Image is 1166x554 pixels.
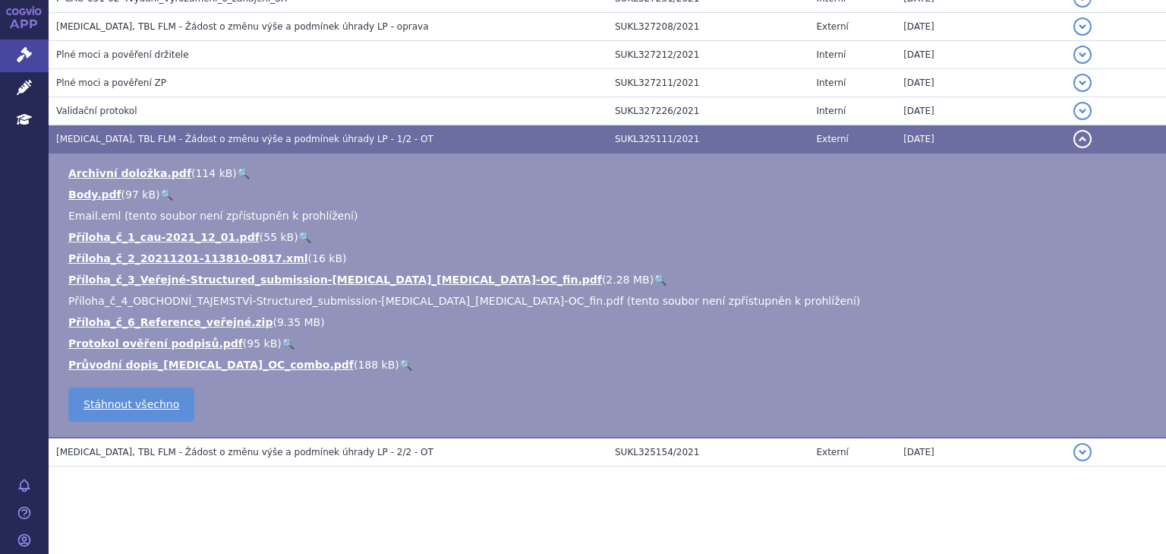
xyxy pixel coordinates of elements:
[125,188,156,201] span: 97 kB
[1073,46,1092,64] button: detail
[816,78,846,88] span: Interní
[896,41,1066,69] td: [DATE]
[277,316,320,328] span: 9.35 MB
[896,125,1066,154] td: [DATE]
[68,210,358,222] span: Email.eml (tento soubor není zpřístupněn k prohlížení)
[607,41,808,69] td: SUKL327212/2021
[195,167,232,179] span: 114 kB
[607,69,808,97] td: SUKL327211/2021
[68,252,308,264] a: Příloha_č_2_20211201-113810-0817.xml
[56,21,429,32] span: LYNPARZA, TBL FLM - Žádost o změnu výše a podmínek úhrady LP - oprava
[816,447,848,457] span: Externí
[68,388,194,422] a: Stáhnout všechno
[68,188,121,201] a: Body.pdf
[68,295,860,307] span: Příloha_č_4_OBCHODNÍ_TAJEMSTVÍ-Structured_submission-[MEDICAL_DATA]_[MEDICAL_DATA]-OC_fin.pdf (te...
[606,274,649,286] span: 2.28 MB
[68,230,1151,245] li: ( )
[247,337,277,350] span: 95 kB
[896,13,1066,41] td: [DATE]
[816,21,848,32] span: Externí
[68,167,191,179] a: Archivní doložka.pdf
[298,231,311,243] a: 🔍
[282,337,295,350] a: 🔍
[68,315,1151,330] li: ( )
[68,316,273,328] a: Příloha_č_6_Reference_veřejné.zip
[1073,130,1092,148] button: detail
[896,69,1066,97] td: [DATE]
[1073,17,1092,36] button: detail
[358,359,395,371] span: 188 kB
[896,97,1066,125] td: [DATE]
[816,49,846,60] span: Interní
[56,106,137,116] span: Validační protokol
[816,134,848,144] span: Externí
[816,106,846,116] span: Interní
[896,438,1066,467] td: [DATE]
[607,13,808,41] td: SUKL327208/2021
[56,49,189,60] span: Plné moci a pověření držitele
[312,252,342,264] span: 16 kB
[607,97,808,125] td: SUKL327226/2021
[263,231,294,243] span: 55 kB
[68,251,1151,266] li: ( )
[607,438,808,467] td: SUKL325154/2021
[56,134,433,144] span: LYNPARZA, TBL FLM - Žádost o změnu výše a podmínek úhrady LP - 1/2 - OT
[68,357,1151,372] li: ( )
[68,231,260,243] a: Příloha_č_1_cau-2021_12_01.pdf
[68,187,1151,202] li: ( )
[399,359,412,371] a: 🔍
[68,272,1151,287] li: ( )
[68,336,1151,351] li: ( )
[68,274,602,286] a: Příloha_č_3_Veřejné-Structured_submission-[MEDICAL_DATA]_[MEDICAL_DATA]-OC_fin.pdf
[56,447,433,457] span: LYNPARZA, TBL FLM - Žádost o změnu výše a podmínek úhrady LP - 2/2 - OT
[56,78,166,88] span: Plné moci a pověření ZP
[68,337,243,350] a: Protokol ověření podpisů.pdf
[68,359,354,371] a: Průvodní dopis_[MEDICAL_DATA]_OC_combo.pdf
[654,274,667,286] a: 🔍
[68,166,1151,181] li: ( )
[1073,102,1092,120] button: detail
[160,188,173,201] a: 🔍
[237,167,250,179] a: 🔍
[1073,74,1092,92] button: detail
[607,125,808,154] td: SUKL325111/2021
[1073,443,1092,461] button: detail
